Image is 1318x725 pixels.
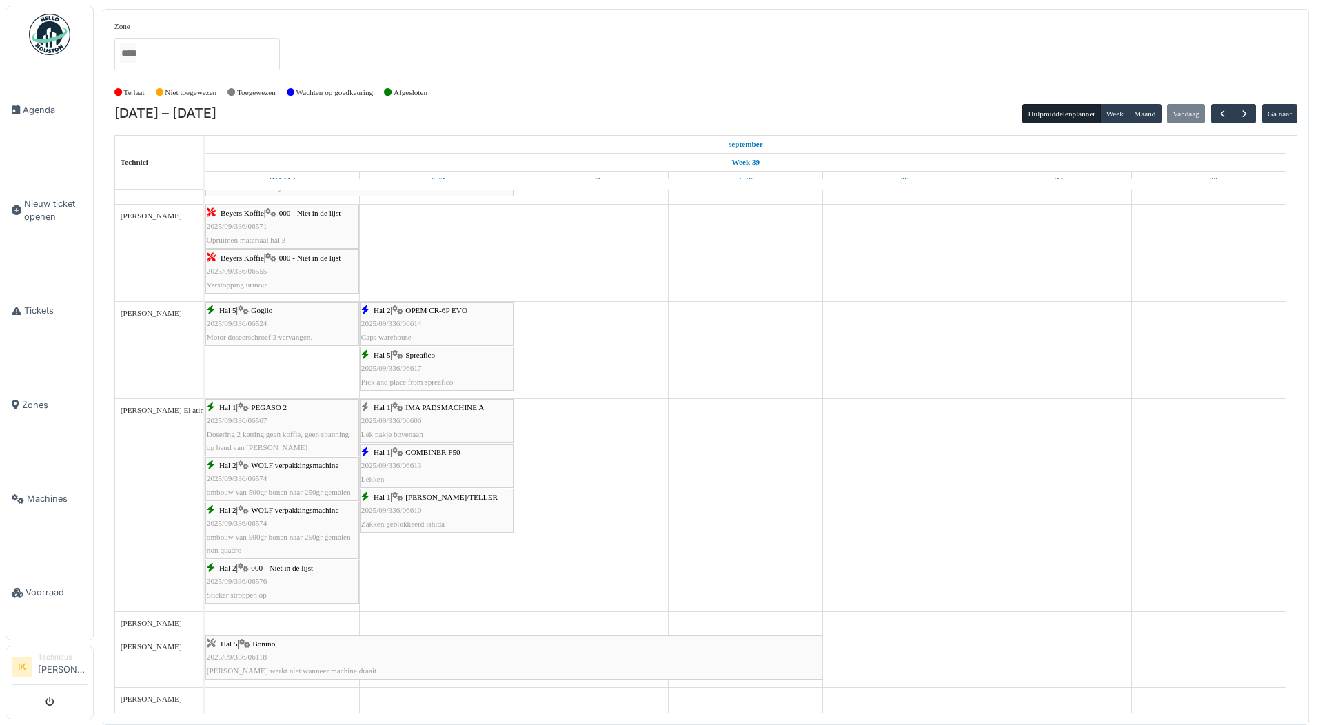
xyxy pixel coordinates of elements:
span: 2025/09/336/06610 [361,506,422,514]
div: | [361,491,512,531]
span: Beyers Koffie [221,254,264,262]
a: Nieuw ticket openen [6,156,93,264]
div: | [361,349,512,389]
div: | [207,637,821,677]
a: Week 39 [728,154,763,171]
span: 000 - Niet in de lijst [251,564,313,572]
div: Technicus [38,652,88,662]
span: Hal 1 [219,403,236,411]
a: Agenda [6,63,93,156]
label: Te laat [124,87,145,99]
button: Week [1100,104,1129,123]
span: 2025/09/336/06574 [207,474,267,482]
span: [PERSON_NAME] werkt niet wanneer machine draait [207,666,376,675]
label: Wachten op goedkeuring [296,87,374,99]
input: Alles [120,43,136,63]
span: Lekken [361,475,385,483]
span: Verstopping urinoir [207,280,267,289]
span: Hal 2 [374,306,391,314]
span: 000 - Niet in de lijst [279,254,341,262]
div: | [207,207,358,247]
label: Afgesloten [394,87,427,99]
div: | [207,459,358,499]
button: Vorige [1211,104,1234,124]
span: 2025/09/336/06571 [207,222,267,230]
a: 24 september 2025 [578,172,605,189]
a: 22 september 2025 [266,172,299,189]
span: WOLF verpakkingsmachine [251,461,338,469]
a: 26 september 2025 [889,172,912,189]
div: | [207,252,358,292]
span: 000 - Niet in de lijst [279,209,341,217]
li: [PERSON_NAME] [38,652,88,682]
span: Hal 2 [219,564,236,572]
div: | [207,562,358,602]
a: 22 september 2025 [725,136,767,153]
li: IK [12,657,32,677]
span: PEGASO 2 [251,403,287,411]
span: [PERSON_NAME] El atimi [121,406,208,414]
span: 2025/09/336/06606 [361,416,422,425]
span: Nieuw ticket openen [24,197,88,223]
span: Motor doseerschroef 3 vervangen. [207,333,312,341]
span: Pick and place from spreafico [361,378,454,386]
span: Technici [121,158,148,166]
button: Maand [1128,104,1162,123]
span: Hal 1 [374,493,391,501]
div: | [361,446,512,486]
span: Tickets [24,304,88,317]
span: 2025/09/336/06524 [207,319,267,327]
img: Badge_color-CXgf-gQk.svg [29,14,70,55]
span: COMBINER F50 [405,448,460,456]
span: 2025/09/336/06613 [361,461,422,469]
button: Hulpmiddelenplanner [1022,104,1101,123]
span: Machines [27,492,88,505]
span: 2025/09/336/06118 [207,653,267,661]
span: Dosering 2 ketting geen koffie, geen spanning op band van [PERSON_NAME] [207,430,349,451]
span: Bonino [252,640,275,648]
span: Zones [22,398,88,411]
span: IMA PADSMACHINE A [405,403,484,411]
span: Spreafico [405,351,435,359]
a: Machines [6,452,93,546]
a: 25 september 2025 [733,172,758,189]
span: 2025/09/336/06567 [207,416,267,425]
span: 2025/09/336/06576 [207,577,267,585]
span: ombouw van 500gr bonen naar 250gr gemalen [207,488,351,496]
span: [PERSON_NAME] [121,619,182,627]
label: Niet toegewezen [165,87,216,99]
span: Sticker stroppen op [207,591,267,599]
span: Caps warehouse [361,333,412,341]
div: | [361,401,512,441]
span: 2025/09/336/06574 [207,519,267,527]
button: Ga naar [1262,104,1298,123]
div: | [207,304,358,344]
label: Zone [114,21,130,32]
span: 2025/09/336/06617 [361,364,422,372]
span: ombouw van 500gr bonen naar 250gr gemalen non quadro [207,533,351,554]
span: Lek pakje bovenaan [361,430,423,438]
span: Opruimen materiaal hal 3 [207,236,286,244]
span: Zakken geblokkeerd ishida [361,520,445,528]
button: Vandaag [1167,104,1205,123]
label: Toegewezen [237,87,276,99]
span: Agenda [23,103,88,116]
span: Hal 2 [219,506,236,514]
span: OPEM CR-6P EVO [405,306,467,314]
span: [PERSON_NAME] [121,695,182,703]
span: [PERSON_NAME] [121,309,182,317]
span: Hal 5 [221,640,238,648]
a: IK Technicus[PERSON_NAME] [12,652,88,685]
span: Goglio [251,306,272,314]
span: Beyers Koffie [221,209,264,217]
div: | [207,504,358,557]
a: Zones [6,358,93,451]
span: Hal 1 [374,403,391,411]
a: Tickets [6,264,93,358]
a: 27 september 2025 [1043,172,1067,189]
span: 2025/09/336/06555 [207,267,267,275]
div: | [207,401,358,454]
div: | [361,304,512,344]
button: Volgende [1233,104,1256,124]
a: 28 september 2025 [1197,172,1221,189]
